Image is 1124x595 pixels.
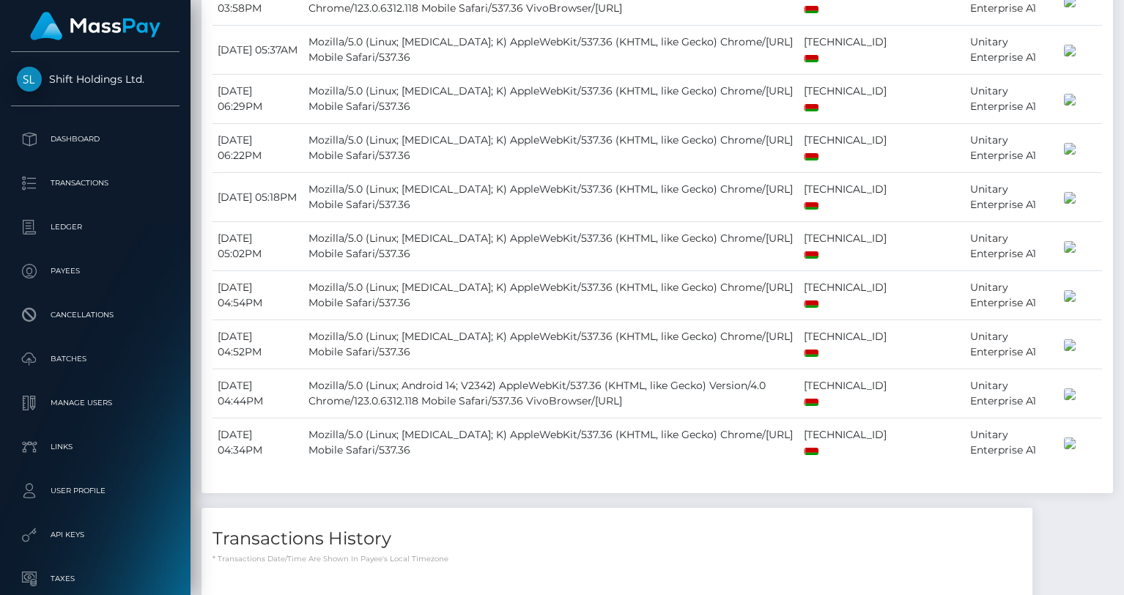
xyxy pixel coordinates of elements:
td: Mozilla/5.0 (Linux; [MEDICAL_DATA]; K) AppleWebKit/537.36 (KHTML, like Gecko) Chrome/[URL] Mobile... [303,271,799,320]
p: Transactions [17,172,174,194]
td: [DATE] 05:18PM [212,173,303,222]
img: by.png [804,350,818,357]
p: Cancellations [17,304,174,326]
td: Unitary Enterprise A1 [965,222,1059,271]
a: Manage Users [11,385,180,421]
img: by.png [804,399,818,406]
a: Transactions [11,165,180,202]
p: * Transactions date/time are shown in payee's local timezone [212,553,1021,564]
td: [TECHNICAL_ID] [799,26,900,75]
p: Payees [17,260,174,282]
img: by.png [804,55,818,62]
img: Shift Holdings Ltd. [17,67,42,92]
img: by.png [804,6,818,13]
p: API Keys [17,524,174,546]
td: Mozilla/5.0 (Linux; [MEDICAL_DATA]; K) AppleWebKit/537.36 (KHTML, like Gecko) Chrome/[URL] Mobile... [303,26,799,75]
a: Ledger [11,209,180,245]
td: [TECHNICAL_ID] [799,369,900,418]
td: Unitary Enterprise A1 [965,75,1059,124]
td: Mozilla/5.0 (Linux; [MEDICAL_DATA]; K) AppleWebKit/537.36 (KHTML, like Gecko) Chrome/[URL] Mobile... [303,75,799,124]
img: 200x100 [1064,45,1076,56]
td: Mozilla/5.0 (Linux; [MEDICAL_DATA]; K) AppleWebKit/537.36 (KHTML, like Gecko) Chrome/[URL] Mobile... [303,124,799,173]
img: 200x100 [1064,143,1076,155]
td: [TECHNICAL_ID] [799,418,900,467]
img: by.png [804,448,818,455]
a: API Keys [11,517,180,553]
a: Payees [11,253,180,289]
img: 200x100 [1064,192,1076,204]
td: [DATE] 06:22PM [212,124,303,173]
p: Links [17,436,174,458]
a: Dashboard [11,121,180,158]
td: Unitary Enterprise A1 [965,369,1059,418]
span: Shift Holdings Ltd. [11,73,180,86]
img: 200x100 [1064,388,1076,400]
td: Unitary Enterprise A1 [965,271,1059,320]
img: 200x100 [1064,339,1076,351]
p: User Profile [17,480,174,502]
td: [DATE] 06:29PM [212,75,303,124]
p: Batches [17,348,174,370]
td: [DATE] 04:34PM [212,418,303,467]
td: Unitary Enterprise A1 [965,173,1059,222]
img: by.png [804,251,818,259]
td: Mozilla/5.0 (Linux; Android 14; V2342) AppleWebKit/537.36 (KHTML, like Gecko) Version/4.0 Chrome/... [303,369,799,418]
img: 200x100 [1064,437,1076,449]
td: [DATE] 05:02PM [212,222,303,271]
a: Links [11,429,180,465]
td: [TECHNICAL_ID] [799,320,900,369]
td: [TECHNICAL_ID] [799,124,900,173]
img: by.png [804,104,818,111]
td: [DATE] 05:37AM [212,26,303,75]
img: by.png [804,202,818,210]
p: Manage Users [17,392,174,414]
img: by.png [804,300,818,308]
td: [TECHNICAL_ID] [799,271,900,320]
td: Unitary Enterprise A1 [965,26,1059,75]
td: [DATE] 04:52PM [212,320,303,369]
td: [TECHNICAL_ID] [799,222,900,271]
img: 200x100 [1064,94,1076,106]
td: [DATE] 04:44PM [212,369,303,418]
td: [DATE] 04:54PM [212,271,303,320]
img: by.png [804,153,818,160]
p: Dashboard [17,128,174,150]
h4: Transactions History [212,526,1021,552]
a: Batches [11,341,180,377]
p: Taxes [17,568,174,590]
a: User Profile [11,473,180,509]
td: Mozilla/5.0 (Linux; [MEDICAL_DATA]; K) AppleWebKit/537.36 (KHTML, like Gecko) Chrome/[URL] Mobile... [303,222,799,271]
img: MassPay Logo [30,12,160,40]
td: Unitary Enterprise A1 [965,320,1059,369]
td: [TECHNICAL_ID] [799,173,900,222]
td: Mozilla/5.0 (Linux; [MEDICAL_DATA]; K) AppleWebKit/537.36 (KHTML, like Gecko) Chrome/[URL] Mobile... [303,418,799,467]
td: Mozilla/5.0 (Linux; [MEDICAL_DATA]; K) AppleWebKit/537.36 (KHTML, like Gecko) Chrome/[URL] Mobile... [303,320,799,369]
td: [TECHNICAL_ID] [799,75,900,124]
td: Mozilla/5.0 (Linux; [MEDICAL_DATA]; K) AppleWebKit/537.36 (KHTML, like Gecko) Chrome/[URL] Mobile... [303,173,799,222]
img: 200x100 [1064,290,1076,302]
img: 200x100 [1064,241,1076,253]
td: Unitary Enterprise A1 [965,124,1059,173]
a: Cancellations [11,297,180,333]
td: Unitary Enterprise A1 [965,418,1059,467]
p: Ledger [17,216,174,238]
